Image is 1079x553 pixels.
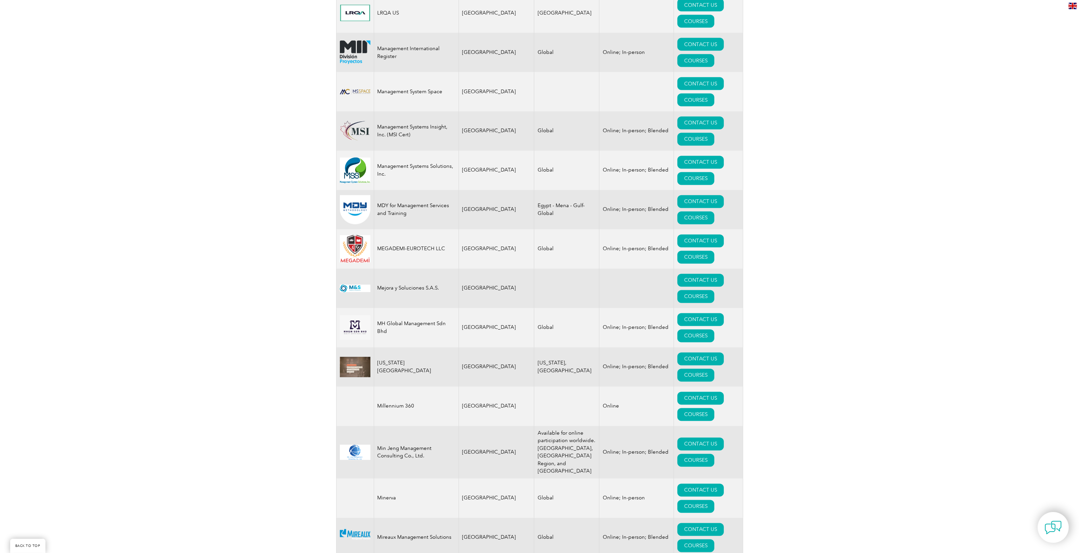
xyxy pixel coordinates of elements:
[599,426,674,479] td: Online; In-person; Blended
[677,392,724,405] a: CONTACT US
[677,523,724,536] a: CONTACT US
[599,387,674,426] td: Online
[599,151,674,190] td: Online; In-person; Blended
[459,426,534,479] td: [GEOGRAPHIC_DATA]
[1045,519,1062,536] img: contact-chat.png
[677,539,714,552] a: COURSES
[340,357,370,377] img: 4b5e6ceb-3e6f-eb11-a812-00224815377e-logo.jpg
[534,151,599,190] td: Global
[599,308,674,348] td: Online; In-person; Blended
[374,190,459,230] td: MDY for Management Services and Training
[677,454,714,467] a: COURSES
[534,190,599,230] td: Egypt - Mena - Gulf- Global
[677,251,714,264] a: COURSES
[374,308,459,348] td: MH Global Management Sdn Bhd
[10,539,45,553] a: BACK TO TOP
[677,438,724,451] a: CONTACT US
[374,151,459,190] td: Management Systems Solutions, Inc.
[599,112,674,151] td: Online; In-person; Blended
[340,445,370,460] img: 46c31f76-1704-f011-bae3-00224896f61f-logo.png
[340,285,370,292] img: c58f6375-d72a-f011-8c4d-00224891ba56-logo.jpg
[677,117,724,130] a: CONTACT US
[374,72,459,112] td: Management System Space
[459,269,534,308] td: [GEOGRAPHIC_DATA]
[534,308,599,348] td: Global
[340,315,370,340] img: 54f63d3f-b34d-ef11-a316-002248944286-logo.jpg
[677,133,714,146] a: COURSES
[677,353,724,366] a: CONTACT US
[374,479,459,518] td: Minerva
[677,369,714,382] a: COURSES
[459,33,534,72] td: [GEOGRAPHIC_DATA]
[340,5,370,21] img: 55ff55a1-5049-ea11-a812-000d3a7940d5-logo.jpg
[459,190,534,230] td: [GEOGRAPHIC_DATA]
[677,330,714,342] a: COURSES
[374,230,459,269] td: MEGADEMI-EUROTECH LLC
[677,172,714,185] a: COURSES
[677,290,714,303] a: COURSES
[374,348,459,387] td: [US_STATE][GEOGRAPHIC_DATA]
[459,387,534,426] td: [GEOGRAPHIC_DATA]
[340,195,370,224] img: 20f5aa14-88a6-ee11-be37-00224898ad00-logo.png
[374,269,459,308] td: Mejora y Soluciones S.A.S.
[534,112,599,151] td: Global
[677,484,724,497] a: CONTACT US
[340,158,370,183] img: 6f34a6f0-7f07-ed11-82e5-002248d3b10e-logo.jpg
[534,230,599,269] td: Global
[677,38,724,51] a: CONTACT US
[599,348,674,387] td: Online; In-person; Blended
[1068,3,1077,9] img: en
[340,529,370,546] img: 12b9a102-445f-eb11-a812-00224814f89d-logo.png
[677,408,714,421] a: COURSES
[677,313,724,326] a: CONTACT US
[374,426,459,479] td: Min Jeng Management Consulting Co., Ltd.
[534,479,599,518] td: Global
[459,112,534,151] td: [GEOGRAPHIC_DATA]
[677,77,724,90] a: CONTACT US
[677,235,724,248] a: CONTACT US
[599,230,674,269] td: Online; In-person; Blended
[459,479,534,518] td: [GEOGRAPHIC_DATA]
[340,41,370,64] img: 092a24ac-d9bc-ea11-a814-000d3a79823d-logo.png
[459,308,534,348] td: [GEOGRAPHIC_DATA]
[677,15,714,28] a: COURSES
[374,387,459,426] td: Millennium 360
[677,54,714,67] a: COURSES
[677,94,714,106] a: COURSES
[677,212,714,224] a: COURSES
[374,112,459,151] td: Management Systems Insight, Inc. (MSI Cert)
[459,151,534,190] td: [GEOGRAPHIC_DATA]
[459,230,534,269] td: [GEOGRAPHIC_DATA]
[459,72,534,112] td: [GEOGRAPHIC_DATA]
[677,195,724,208] a: CONTACT US
[599,479,674,518] td: Online; In-person
[459,348,534,387] td: [GEOGRAPHIC_DATA]
[534,33,599,72] td: Global
[340,235,370,263] img: 6f718c37-9d51-ea11-a813-000d3ae11abd-logo.png
[374,33,459,72] td: Management International Register
[599,190,674,230] td: Online; In-person; Blended
[599,33,674,72] td: Online; In-person
[340,89,370,95] img: 3c1bd982-510d-ef11-9f89-000d3a6b69ab-logo.png
[677,500,714,513] a: COURSES
[677,156,724,169] a: CONTACT US
[534,426,599,479] td: Available for online participation worldwide. [GEOGRAPHIC_DATA], [GEOGRAPHIC_DATA] Region, and [G...
[534,348,599,387] td: [US_STATE], [GEOGRAPHIC_DATA]
[677,274,724,287] a: CONTACT US
[340,121,370,141] img: 1303cd39-a58f-ee11-be36-000d3ae1a86f-logo.png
